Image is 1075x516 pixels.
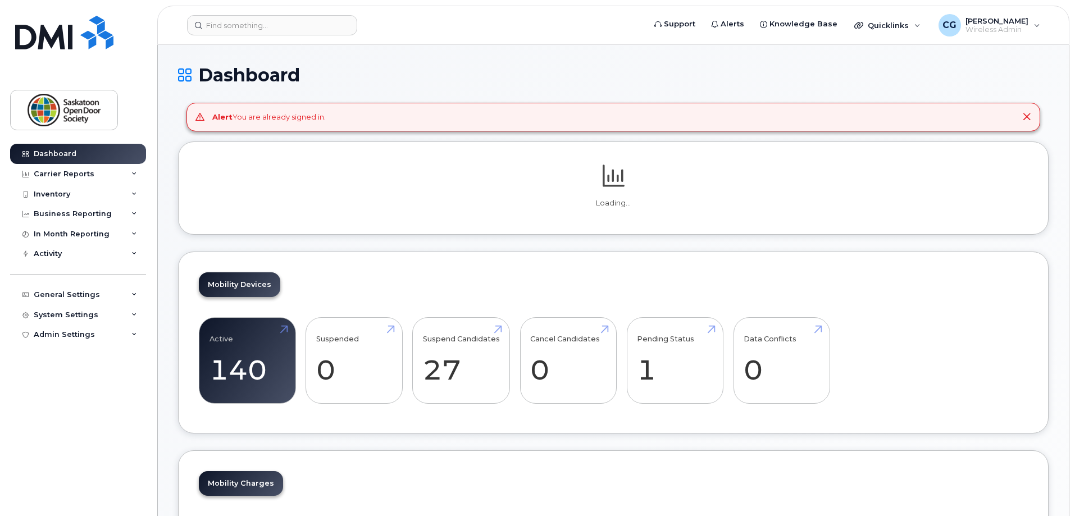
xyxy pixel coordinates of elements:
[209,323,285,398] a: Active 140
[199,471,283,496] a: Mobility Charges
[530,323,606,398] a: Cancel Candidates 0
[199,198,1028,208] p: Loading...
[212,112,233,121] strong: Alert
[744,323,819,398] a: Data Conflicts 0
[637,323,713,398] a: Pending Status 1
[316,323,392,398] a: Suspended 0
[423,323,500,398] a: Suspend Candidates 27
[199,272,280,297] a: Mobility Devices
[212,112,326,122] div: You are already signed in.
[178,65,1049,85] h1: Dashboard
